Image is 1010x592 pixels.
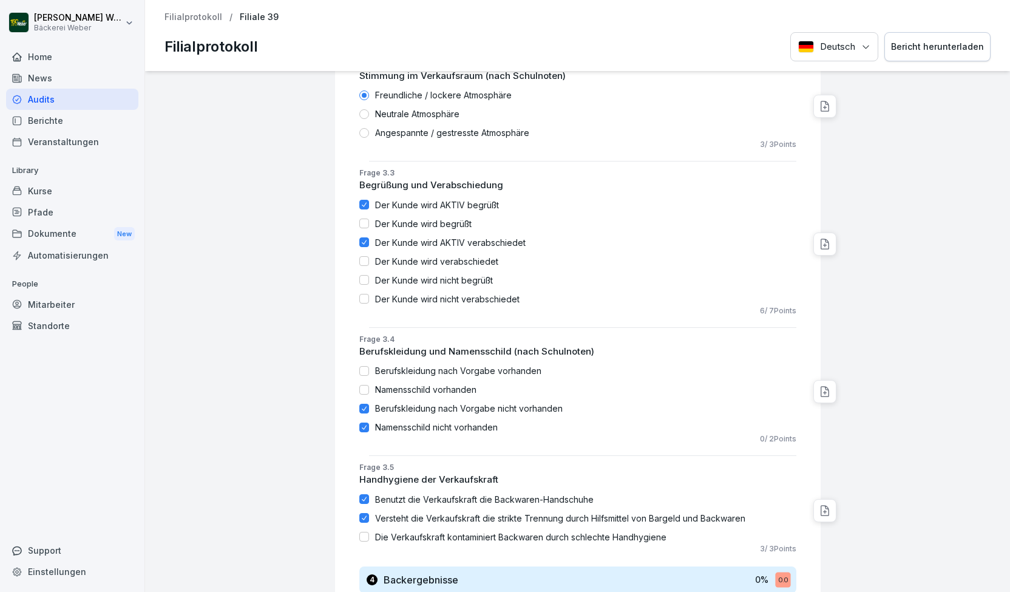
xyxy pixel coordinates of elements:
[760,305,796,316] p: 6 / 7 Points
[760,543,796,554] p: 3 / 3 Points
[6,46,138,67] a: Home
[375,493,594,506] p: Benutzt die Verkaufskraft die Backwaren-Handschuhe
[6,223,138,245] div: Dokumente
[884,32,991,62] button: Bericht herunterladen
[6,67,138,89] a: News
[375,293,520,305] p: Der Kunde wird nicht verabschiedet
[375,531,666,543] p: Die Verkaufskraft kontaminiert Backwaren durch schlechte Handhygiene
[359,168,796,179] p: Frage 3.3
[34,13,123,23] p: [PERSON_NAME] Weber
[790,32,878,62] button: Language
[375,512,745,525] p: Versteht die Verkaufskraft die strikte Trennung durch Hilfsmittel von Bargeld und Backwaren
[6,180,138,202] a: Kurse
[755,573,768,586] p: 0 %
[384,573,458,587] h3: Backergebnisse
[6,202,138,223] a: Pfade
[798,41,814,53] img: Deutsch
[775,572,790,587] div: 0.0
[6,274,138,294] p: People
[34,24,123,32] p: Bäckerei Weber
[367,574,378,585] div: 4
[359,334,796,345] p: Frage 3.4
[375,126,529,139] p: Angespannte / gestresste Atmosphäre
[164,36,258,58] p: Filialprotokoll
[375,107,459,120] p: Neutrale Atmosphäre
[6,245,138,266] a: Automatisierungen
[891,40,984,53] div: Bericht herunterladen
[760,139,796,150] p: 3 / 3 Points
[240,12,279,22] p: Filiale 39
[6,110,138,131] a: Berichte
[6,540,138,561] div: Support
[375,402,563,415] p: Berufskleidung nach Vorgabe nicht vorhanden
[6,89,138,110] a: Audits
[760,434,796,444] p: 0 / 2 Points
[375,364,541,377] p: Berufskleidung nach Vorgabe vorhanden
[359,345,796,359] p: Berufskleidung und Namensschild (nach Schulnoten)
[6,561,138,582] a: Einstellungen
[229,12,232,22] p: /
[6,131,138,152] a: Veranstaltungen
[375,274,493,287] p: Der Kunde wird nicht begrüßt
[375,236,526,249] p: Der Kunde wird AKTIV verabschiedet
[375,89,512,101] p: Freundliche / lockere Atmosphäre
[6,294,138,315] a: Mitarbeiter
[375,421,498,434] p: Namensschild nicht vorhanden
[820,40,855,54] p: Deutsch
[6,223,138,245] a: DokumenteNew
[375,199,499,211] p: Der Kunde wird AKTIV begrüßt
[164,12,222,22] a: Filialprotokoll
[359,473,796,487] p: Handhygiene der Verkaufskraft
[375,217,472,230] p: Der Kunde wird begrüßt
[359,69,796,83] p: Stimmung im Verkaufsraum (nach Schulnoten)
[359,179,796,192] p: Begrüßung und Verabschiedung
[6,161,138,180] p: Library
[6,315,138,336] a: Standorte
[375,255,498,268] p: Der Kunde wird verabschiedet
[359,462,796,473] p: Frage 3.5
[114,227,135,241] div: New
[375,383,476,396] p: Namensschild vorhanden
